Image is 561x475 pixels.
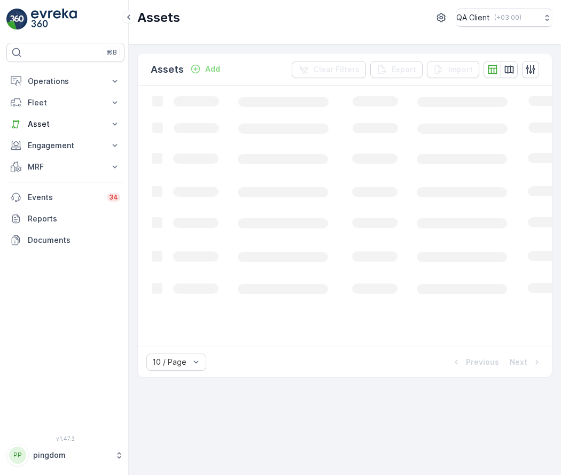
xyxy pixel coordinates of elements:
[6,444,124,466] button: PPpingdom
[6,187,124,208] a: Events34
[9,447,26,464] div: PP
[6,71,124,92] button: Operations
[6,113,124,135] button: Asset
[106,48,117,57] p: ⌘B
[509,356,543,369] button: Next
[448,64,473,75] p: Import
[109,193,118,202] p: 34
[205,64,220,74] p: Add
[494,13,521,22] p: ( +03:00 )
[6,156,124,178] button: MRF
[31,9,77,30] img: logo_light-DOdMpM7g.png
[6,229,124,251] a: Documents
[510,357,527,367] p: Next
[28,76,103,87] p: Operations
[427,61,479,78] button: Import
[186,63,224,75] button: Add
[33,450,110,461] p: pingdom
[28,192,100,203] p: Events
[28,235,120,246] p: Documents
[313,64,360,75] p: Clear Filters
[6,92,124,113] button: Fleet
[28,97,103,108] p: Fleet
[137,9,180,26] p: Assets
[28,119,103,129] p: Asset
[450,356,500,369] button: Previous
[392,64,416,75] p: Export
[6,135,124,156] button: Engagement
[6,9,28,30] img: logo
[28,140,103,151] p: Engagement
[6,208,124,229] a: Reports
[370,61,423,78] button: Export
[28,213,120,224] p: Reports
[456,12,490,23] p: QA Client
[151,62,184,77] p: Assets
[466,357,499,367] p: Previous
[6,435,124,442] span: v 1.47.3
[28,162,103,172] p: MRF
[292,61,366,78] button: Clear Filters
[456,9,552,27] button: QA Client(+03:00)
